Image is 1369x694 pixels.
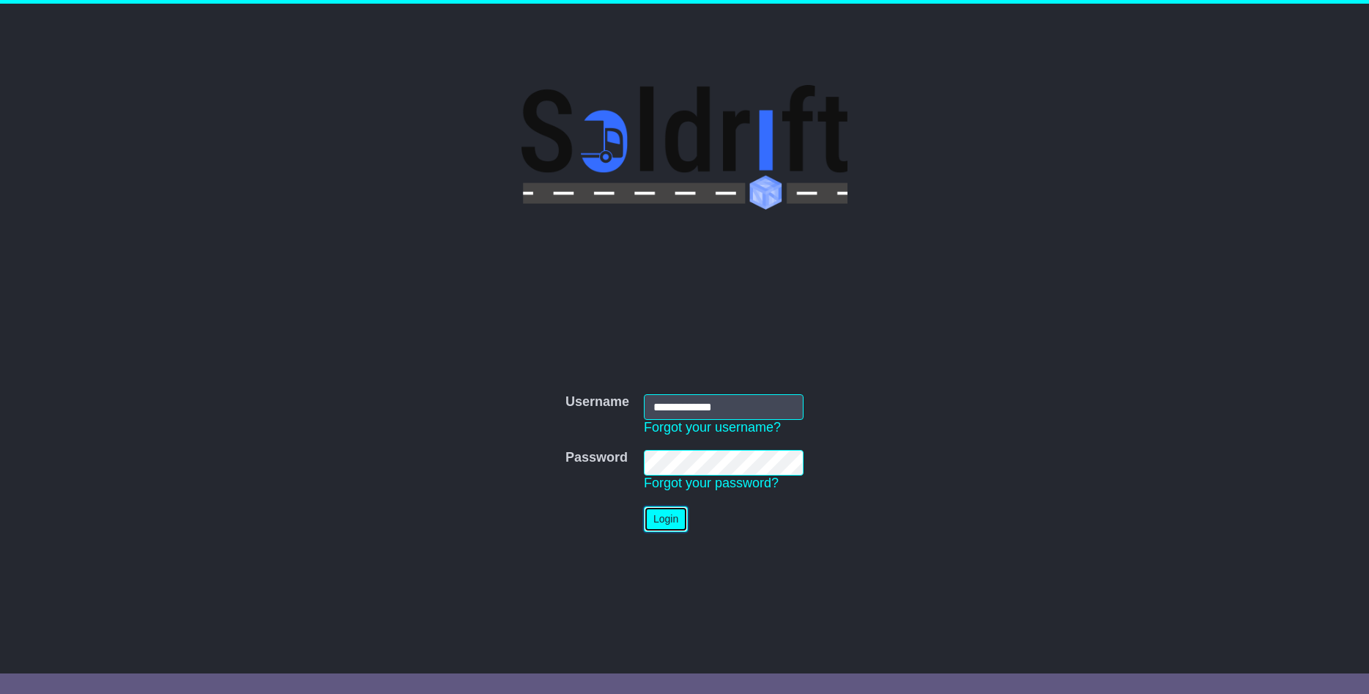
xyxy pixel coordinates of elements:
[522,85,847,210] img: Soldrift Pty Ltd
[565,450,628,466] label: Password
[565,394,629,410] label: Username
[644,420,781,435] a: Forgot your username?
[644,476,779,490] a: Forgot your password?
[644,506,688,532] button: Login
